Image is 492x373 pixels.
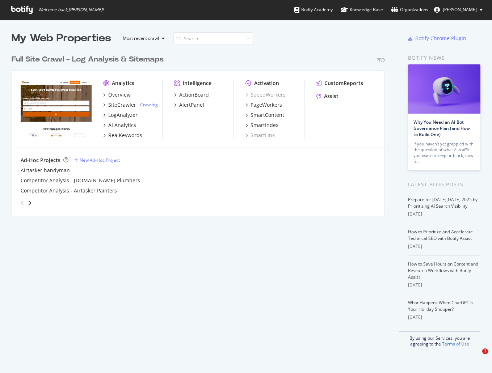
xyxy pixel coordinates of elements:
[138,102,158,108] div: -
[12,46,391,216] div: grid
[408,64,480,114] img: Why You Need an AI Bot Governance Plan (and How to Build One)
[399,331,480,347] div: By using our Services, you are agreeing to the
[108,111,138,119] div: LogAnalyzer
[108,91,131,98] div: Overview
[251,111,284,119] div: SmartContent
[467,348,485,366] iframe: Intercom live chat
[108,122,136,129] div: AI Analytics
[442,341,469,347] a: Terms of Use
[408,211,480,217] div: [DATE]
[428,4,488,16] button: [PERSON_NAME]
[12,31,111,46] div: My Web Properties
[108,132,142,139] div: RealKeywords
[251,101,282,109] div: PageWorkers
[482,348,488,354] span: 1
[245,122,278,129] a: SmartIndex
[112,80,134,87] div: Analytics
[245,101,282,109] a: PageWorkers
[408,229,473,241] a: How to Prioritize and Accelerate Technical SEO with Botify Assist
[316,93,338,100] a: Assist
[413,119,470,137] a: Why You Need an AI Bot Governance Plan (and How to Build One)
[408,282,480,288] div: [DATE]
[103,122,136,129] a: AI Analytics
[21,157,60,164] div: Ad-Hoc Projects
[174,101,204,109] a: AlertPanel
[408,300,474,312] a: What Happens When ChatGPT Is Your Holiday Shopper?
[173,32,253,45] input: Search
[21,177,140,184] a: Competitor Analysis - [DOMAIN_NAME] Plumbers
[103,132,142,139] a: RealKeywords
[408,261,478,280] a: How to Save Hours on Content and Research Workflows with Botify Assist
[174,91,209,98] a: ActionBoard
[123,36,159,41] div: Most recent crawl
[183,80,211,87] div: Intelligence
[21,187,117,194] a: Competitor Analysis - Airtasker Painters
[294,6,333,13] div: Botify Academy
[38,7,104,13] span: Welcome back, [PERSON_NAME] !
[179,91,209,98] div: ActionBoard
[408,35,466,42] a: Botify Chrome Plugin
[408,196,478,209] a: Prepare for [DATE][DATE] 2025 by Prioritizing AI Search Visibility
[408,181,480,188] div: Latest Blog Posts
[341,6,383,13] div: Knowledge Base
[245,111,284,119] a: SmartContent
[316,80,363,87] a: CustomReports
[18,197,27,209] div: angle-left
[415,35,466,42] div: Botify Chrome Plugin
[103,101,158,109] a: SiteCrawler- Crawling
[12,54,164,65] div: Full Site Crawl - Log Analysis & Sitemaps
[408,54,480,62] div: Botify news
[408,314,480,321] div: [DATE]
[245,132,275,139] a: SmartLink
[408,243,480,250] div: [DATE]
[12,54,167,65] a: Full Site Crawl - Log Analysis & Sitemaps
[179,101,204,109] div: AlertPanel
[443,7,477,13] span: Winnie Ye
[377,57,385,63] div: Pro
[103,111,138,119] a: LogAnalyzer
[251,122,278,129] div: SmartIndex
[103,91,131,98] a: Overview
[324,93,338,100] div: Assist
[245,91,286,98] a: SpeedWorkers
[27,199,32,207] div: angle-right
[140,102,158,108] a: Crawling
[108,101,136,109] div: SiteCrawler
[413,141,475,164] div: If you haven’t yet grappled with the question of what AI traffic you want to keep or block, now is…
[21,167,70,174] a: Airtasker handyman
[117,33,168,44] button: Most recent crawl
[254,80,279,87] div: Activation
[391,6,428,13] div: Organizations
[21,80,92,136] img: hipages.com.au
[324,80,363,87] div: CustomReports
[74,157,120,163] a: New Ad-Hoc Project
[80,157,120,163] div: New Ad-Hoc Project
